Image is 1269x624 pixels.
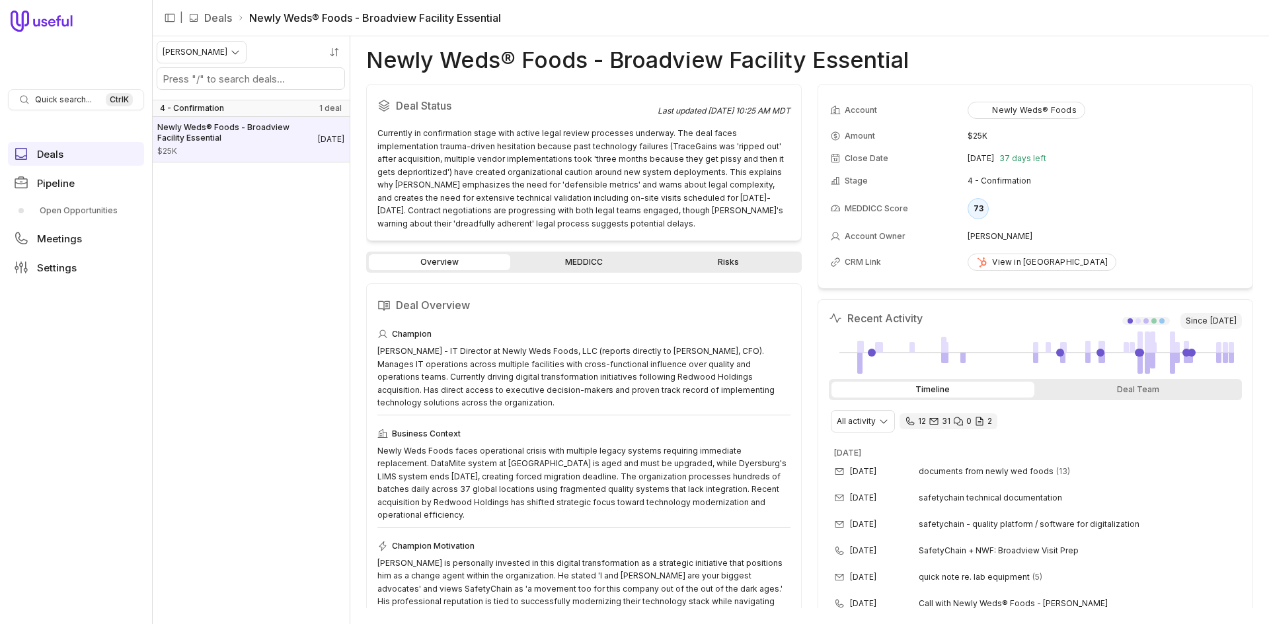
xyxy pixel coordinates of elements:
[845,105,877,116] span: Account
[8,171,144,195] a: Pipeline
[377,95,658,116] h2: Deal Status
[976,105,1076,116] div: Newly Weds® Foods
[919,466,1054,477] span: documents from newly wed foods
[513,254,654,270] a: MEDDICC
[377,345,790,409] div: [PERSON_NAME] - IT Director at Newly Weds Foods, LLC (reports directly to [PERSON_NAME], CFO). Ma...
[845,153,888,164] span: Close Date
[377,295,790,316] h2: Deal Overview
[900,413,997,429] div: 12 calls and 31 email threads
[850,572,876,582] time: [DATE]
[377,444,790,522] div: Newly Weds Foods faces operational crisis with multiple legacy systems requiring immediate replac...
[152,117,350,162] a: Newly Weds® Foods - Broadview Facility Essential$25K[DATE]
[1056,466,1070,477] span: 13 emails in thread
[845,231,905,242] span: Account Owner
[850,466,876,477] time: [DATE]
[845,131,875,141] span: Amount
[319,103,342,114] span: 1 deal
[377,326,790,342] div: Champion
[919,598,1221,609] span: Call with Newly Weds® Foods - [PERSON_NAME]
[968,125,1241,147] td: $25K
[37,178,75,188] span: Pipeline
[37,234,82,244] span: Meetings
[8,256,144,279] a: Settings
[157,146,318,156] span: Amount
[968,153,994,164] time: [DATE]
[8,142,144,166] a: Deals
[968,226,1241,247] td: [PERSON_NAME]
[919,545,1221,556] span: SafetyChain + NWF: Broadview Visit Prep
[968,198,989,219] div: 73
[1180,313,1242,329] span: Since
[369,254,510,270] a: Overview
[850,493,876,503] time: [DATE]
[850,598,876,609] time: [DATE]
[919,572,1030,582] span: quick note re. lab equipment
[850,519,876,530] time: [DATE]
[377,557,790,621] div: [PERSON_NAME] is personally invested in this digital transformation as a strategic initiative tha...
[850,545,876,556] time: [DATE]
[325,42,344,62] button: Sort by
[1032,572,1042,582] span: 5 emails in thread
[845,203,908,214] span: MEDDICC Score
[157,122,318,143] span: Newly Weds® Foods - Broadview Facility Essential
[999,153,1046,164] span: 37 days left
[831,382,1034,398] div: Timeline
[658,106,790,116] div: Last updated
[845,176,868,186] span: Stage
[968,170,1241,191] td: 4 - Confirmation
[152,36,350,624] nav: Deals
[160,103,224,114] span: 4 - Confirmation
[1210,316,1237,326] time: [DATE]
[377,426,790,442] div: Business Context
[8,200,144,221] a: Open Opportunities
[37,263,77,273] span: Settings
[976,257,1108,267] div: View in [GEOGRAPHIC_DATA]
[318,134,344,145] time: Deal Close Date
[968,102,1085,119] button: Newly Weds® Foods
[1037,382,1240,398] div: Deal Team
[845,257,881,267] span: CRM Link
[8,226,144,250] a: Meetings
[160,8,180,28] button: Collapse sidebar
[919,493,1062,503] span: safetychain technical documentation
[829,310,923,326] h2: Recent Activity
[377,538,790,554] div: Champion Motivation
[157,68,344,89] input: Search deals by name
[35,94,92,105] span: Quick search...
[658,254,799,270] a: Risks
[8,200,144,221] div: Pipeline submenu
[204,10,232,26] a: Deals
[919,519,1139,530] span: safetychain - quality platform / software for digitalization
[377,127,790,230] div: Currently in confirmation stage with active legal review processes underway. The deal faces imple...
[366,52,909,68] h1: Newly Weds® Foods - Broadview Facility Essential
[968,254,1116,271] a: View in [GEOGRAPHIC_DATA]
[180,10,183,26] span: |
[37,149,63,159] span: Deals
[106,93,133,106] kbd: Ctrl K
[834,448,861,458] time: [DATE]
[708,106,790,116] time: [DATE] 10:25 AM MDT
[237,10,501,26] li: Newly Weds® Foods - Broadview Facility Essential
